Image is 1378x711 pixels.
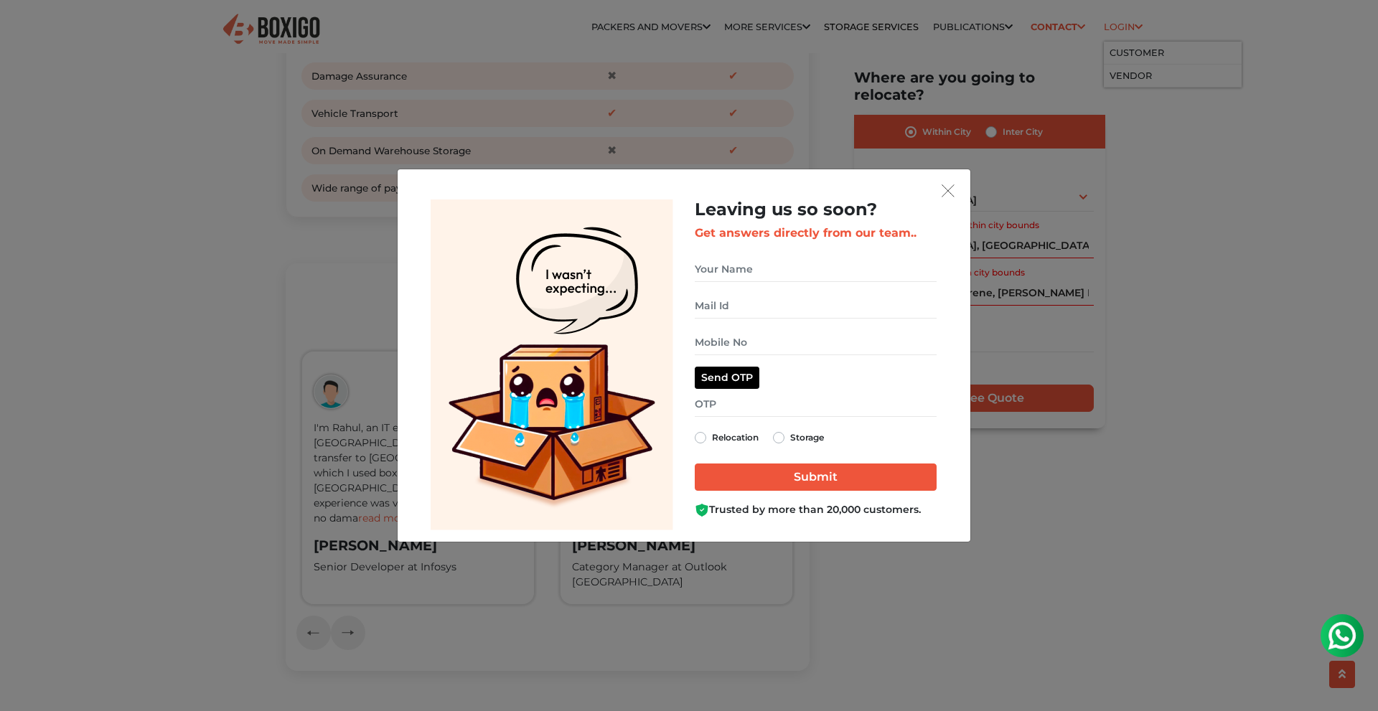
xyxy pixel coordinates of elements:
[695,392,937,417] input: OTP
[695,503,709,517] img: Boxigo Customer Shield
[695,293,937,319] input: Mail Id
[695,367,759,389] button: Send OTP
[790,429,824,446] label: Storage
[695,330,937,355] input: Mobile No
[712,429,759,446] label: Relocation
[695,226,937,240] h3: Get answers directly from our team..
[431,199,673,530] img: Lead Welcome Image
[695,502,937,517] div: Trusted by more than 20,000 customers.
[14,14,43,43] img: whatsapp-icon.svg
[942,184,955,197] img: exit
[695,463,937,491] input: Submit
[695,199,937,220] h2: Leaving us so soon?
[695,257,937,282] input: Your Name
